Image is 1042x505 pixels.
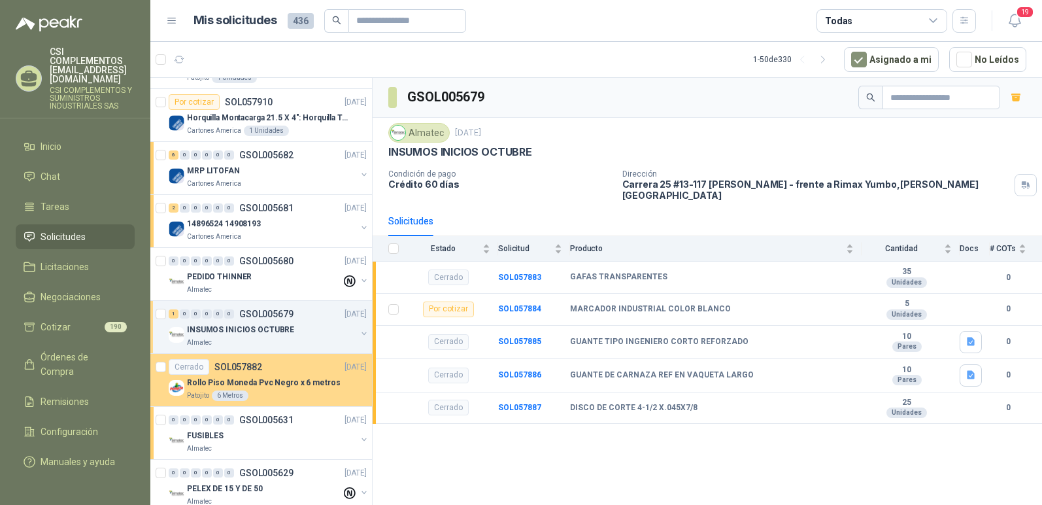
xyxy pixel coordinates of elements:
a: Órdenes de Compra [16,345,135,384]
img: Logo peakr [16,16,82,31]
div: 0 [191,415,201,425]
a: 1 0 0 0 0 0 GSOL005679[DATE] Company LogoINSUMOS INICIOS OCTUBREAlmatec [169,306,369,348]
div: Cerrado [428,334,469,350]
div: 0 [202,256,212,266]
a: 0 0 0 0 0 0 GSOL005680[DATE] Company LogoPEDIDO THINNERAlmatec [169,253,369,295]
div: 0 [213,203,223,213]
span: Manuales y ayuda [41,455,115,469]
p: Almatec [187,285,212,295]
span: Tareas [41,200,69,214]
span: 190 [105,322,127,332]
div: 0 [202,203,212,213]
p: [DATE] [345,467,367,479]
p: PELEX DE 15 Y DE 50 [187,483,263,495]
img: Company Logo [169,486,184,502]
h1: Mis solicitudes [193,11,277,30]
b: GUANTE DE CARNAZA REF EN VAQUETA LARGO [570,370,754,381]
p: GSOL005631 [239,415,294,425]
button: No Leídos [949,47,1026,72]
a: SOL057886 [498,370,541,379]
div: 0 [180,309,190,319]
span: Producto [570,244,843,253]
b: GAFAS TRANSPARENTES [570,272,667,283]
a: SOL057885 [498,337,541,346]
div: 0 [191,150,201,160]
img: Company Logo [391,126,405,140]
p: Carrera 25 #13-117 [PERSON_NAME] - frente a Rimax Yumbo , [PERSON_NAME][GEOGRAPHIC_DATA] [622,179,1009,201]
p: SOL057910 [225,97,273,107]
h3: GSOL005679 [407,87,486,107]
a: Inicio [16,134,135,159]
img: Company Logo [169,327,184,343]
a: Cotizar190 [16,315,135,340]
a: Manuales y ayuda [16,449,135,474]
span: Solicitudes [41,230,86,244]
p: [DATE] [345,308,367,321]
a: Chat [16,164,135,189]
b: 10 [862,365,952,375]
div: 0 [191,256,201,266]
th: Cantidad [862,236,960,262]
span: Chat [41,169,60,184]
b: GUANTE TIPO INGENIERO CORTO REFORZADO [570,337,748,347]
p: Patojito [187,391,209,401]
p: [DATE] [345,414,367,427]
b: 25 [862,398,952,408]
img: Company Logo [169,274,184,290]
span: 436 [288,13,314,29]
b: 5 [862,299,952,309]
p: Cartones America [187,179,241,189]
img: Company Logo [169,168,184,184]
p: Patojito [187,73,209,83]
div: 0 [202,150,212,160]
a: Remisiones [16,389,135,414]
p: [DATE] [345,202,367,215]
div: 0 [191,309,201,319]
p: CSI COMPLEMENTOS Y SUMINISTROS INDUSTRIALES SAS [50,86,135,110]
div: 0 [191,468,201,478]
a: Solicitudes [16,224,135,249]
div: 2 [169,203,178,213]
div: 0 [224,309,234,319]
div: 0 [224,203,234,213]
div: 0 [224,150,234,160]
span: Negociaciones [41,290,101,304]
div: Almatec [388,123,450,143]
a: Configuración [16,419,135,444]
div: Cerrado [428,368,469,383]
div: Por cotizar [423,302,474,317]
th: Solicitud [498,236,570,262]
p: MRP LITOFAN [187,165,240,177]
p: GSOL005679 [239,309,294,319]
p: GSOL005681 [239,203,294,213]
b: MARCADOR INDUSTRIAL COLOR BLANCO [570,304,731,315]
p: FUSIBLES [187,430,224,442]
div: 6 [169,150,178,160]
div: 0 [169,256,178,266]
img: Company Logo [169,115,184,131]
p: SOL057882 [214,362,262,372]
p: Almatec [187,338,212,348]
div: 0 [202,309,212,319]
p: Cartones America [187,232,241,242]
div: Unidades [886,277,927,288]
span: Licitaciones [41,260,89,274]
a: 2 0 0 0 0 0 GSOL005681[DATE] Company Logo14896524 14908193Cartones America [169,200,369,242]
span: 19 [1016,6,1034,18]
div: 1 - 50 de 330 [753,49,833,70]
a: SOL057887 [498,403,541,412]
button: 19 [1003,9,1026,33]
p: GSOL005629 [239,468,294,478]
a: CerradoSOL057882[DATE] Company LogoRollo Piso Moneda Pvc Negro x 6 metrosPatojito6 Metros [150,354,372,407]
p: PEDIDO THINNER [187,271,252,283]
span: search [332,16,341,25]
div: 0 [213,309,223,319]
a: 0 0 0 0 0 0 GSOL005631[DATE] Company LogoFUSIBLESAlmatec [169,412,369,454]
th: Docs [960,236,990,262]
b: 10 [862,332,952,342]
b: SOL057884 [498,304,541,313]
p: [DATE] [345,361,367,374]
p: Horquilla Montacarga 21.5 X 4": Horquilla Telescopica Overall size 2108 x 660 x 324mm [187,112,350,124]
